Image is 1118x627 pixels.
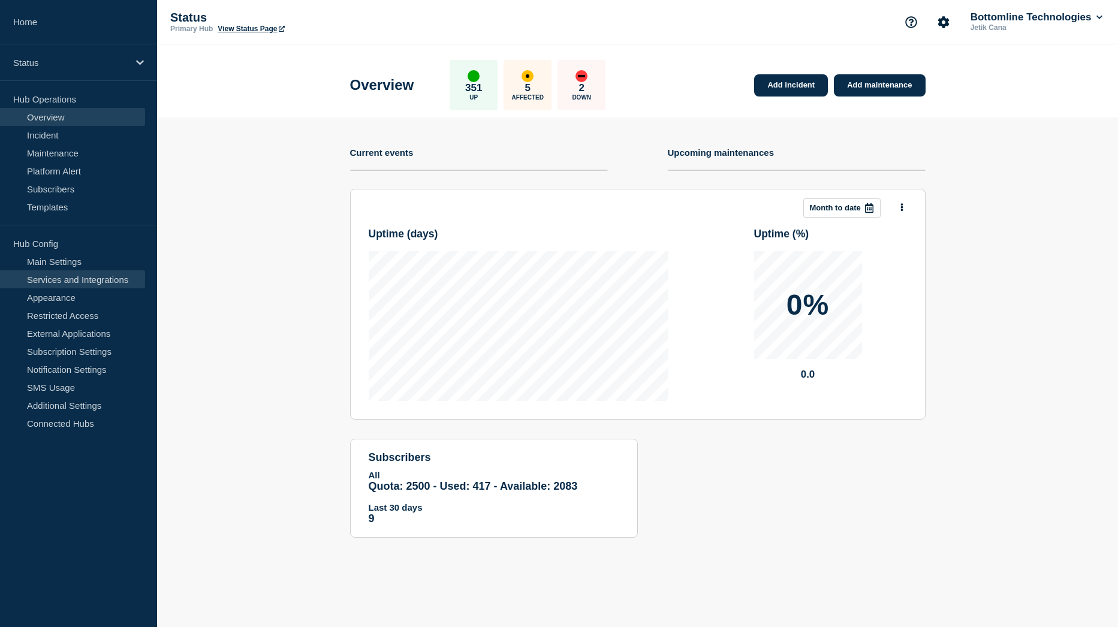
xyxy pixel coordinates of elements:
h3: Uptime ( % ) [754,228,907,240]
button: Bottomline Technologies [968,11,1105,23]
p: 351 [465,82,482,94]
h4: Upcoming maintenances [668,147,775,158]
div: down [575,70,587,82]
div: affected [522,70,534,82]
p: Status [170,11,410,25]
p: Affected [512,94,544,101]
button: Month to date [803,198,881,218]
p: Down [572,94,591,101]
a: Add maintenance [834,74,925,97]
p: 2 [579,82,584,94]
p: Primary Hub [170,25,213,33]
h3: Uptime ( days ) [369,228,668,240]
p: Last 30 days [369,502,619,513]
button: Account settings [931,10,956,35]
p: 0% [786,291,829,319]
p: Up [469,94,478,101]
span: Quota: 2500 - Used: 417 - Available: 2083 [369,480,578,492]
a: Add incident [754,74,828,97]
h4: Current events [350,147,414,158]
h1: Overview [350,77,414,94]
p: Status [13,58,128,68]
p: 9 [369,513,619,525]
p: 5 [525,82,531,94]
a: View Status Page [218,25,284,33]
p: 0.0 [754,369,862,381]
p: Month to date [810,203,861,212]
h4: subscribers [369,451,619,464]
p: Jetik Cana [968,23,1093,32]
button: Support [899,10,924,35]
div: up [468,70,480,82]
p: All [369,470,619,480]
